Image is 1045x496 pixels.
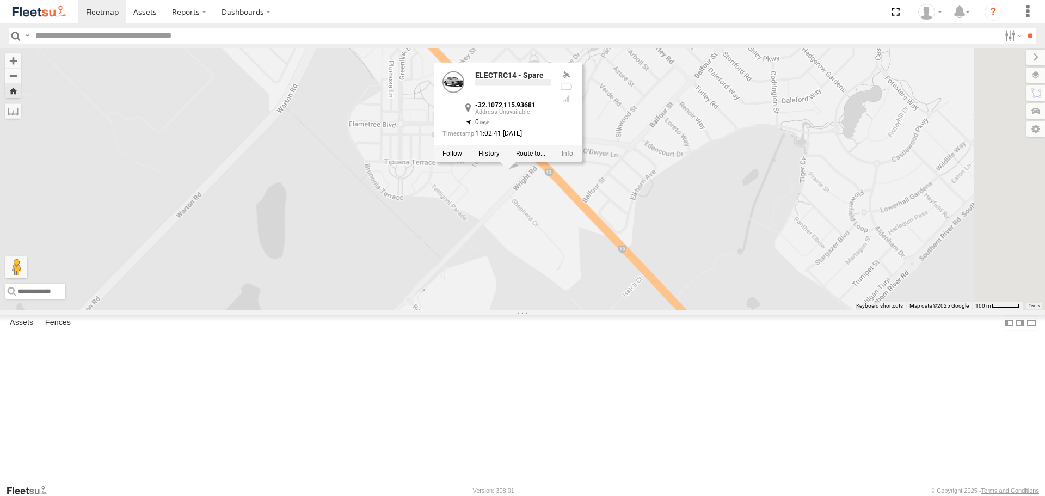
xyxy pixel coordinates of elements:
[562,150,573,157] a: View Asset Details
[442,150,462,157] label: Realtime tracking of Asset
[5,68,21,83] button: Zoom out
[475,71,544,79] a: ELECTRC14 - Spare
[914,4,946,20] div: Wayne Betts
[975,303,991,309] span: 100 m
[475,101,502,109] strong: -32.1072
[1029,303,1040,308] a: Terms (opens in new tab)
[11,4,67,19] img: fleetsu-logo-horizontal.svg
[503,101,536,109] strong: 115.93681
[856,302,903,310] button: Keyboard shortcuts
[5,83,21,98] button: Zoom Home
[972,302,1023,310] button: Map Scale: 100 m per 49 pixels
[909,303,969,309] span: Map data ©2025 Google
[516,150,545,157] label: Route To Location
[5,53,21,68] button: Zoom in
[5,103,21,119] label: Measure
[23,28,32,44] label: Search Query
[6,485,56,496] a: Visit our Website
[1015,315,1025,331] label: Dock Summary Table to the Right
[1026,315,1037,331] label: Hide Summary Table
[1000,28,1024,44] label: Search Filter Options
[478,150,500,157] label: View Asset History
[1004,315,1015,331] label: Dock Summary Table to the Left
[475,118,490,126] span: 0
[442,130,551,139] div: Date/time of location update
[560,95,573,103] div: Last Event GSM Signal Strength
[475,102,551,115] div: ,
[931,487,1039,494] div: © Copyright 2025 -
[5,256,27,278] button: Drag Pegman onto the map to open Street View
[40,316,76,331] label: Fences
[560,83,573,91] div: No battery health information received from this device.
[473,487,514,494] div: Version: 308.01
[442,71,464,93] a: View Asset Details
[981,487,1039,494] a: Terms and Conditions
[985,3,1002,21] i: ?
[1026,121,1045,137] label: Map Settings
[560,71,573,80] div: Valid GPS Fix
[4,316,39,331] label: Assets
